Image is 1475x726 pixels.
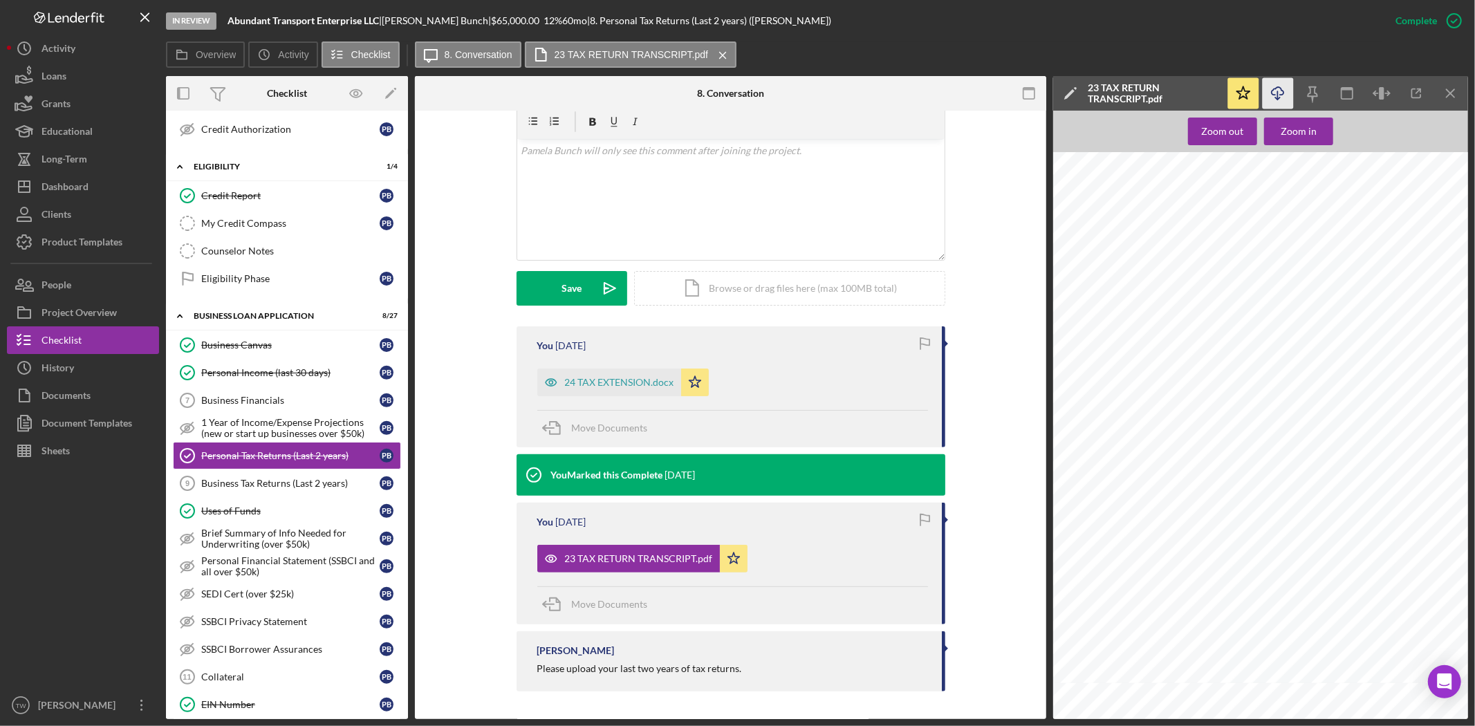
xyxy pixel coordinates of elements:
div: P B [380,449,393,463]
div: BUSINESS LOAN APPLICATION [194,312,363,320]
button: Clients [7,201,159,228]
div: Zoom in [1281,118,1317,145]
div: 1 Year of Income/Expense Projections (new or start up businesses over $50k) [201,417,380,439]
div: History [41,354,74,385]
div: Open Intercom Messenger [1428,665,1461,698]
div: 60 mo [562,15,587,26]
a: 11CollateralPB [173,663,401,691]
button: Move Documents [537,587,662,622]
div: In Review [166,12,216,30]
a: Credit AuthorizationPB [173,115,401,143]
a: 7Business FinancialsPB [173,387,401,414]
button: Zoom out [1188,118,1257,145]
div: 23 TAX RETURN TRANSCRIPT.pdf [1088,82,1219,104]
div: People [41,271,71,302]
button: Overview [166,41,245,68]
a: SSBCI Privacy StatementPB [173,608,401,635]
div: ELIGIBILITY [194,162,363,171]
div: Brief Summary of Info Needed for Underwriting (over $50k) [201,528,380,550]
button: Educational [7,118,159,145]
div: Credit Authorization [201,124,380,135]
a: Eligibility PhasePB [173,265,401,292]
a: Credit ReportPB [173,182,401,210]
div: Loans [41,62,66,93]
a: History [7,354,159,382]
div: You [537,516,554,528]
div: Personal Tax Returns (Last 2 years) [201,450,380,461]
button: Product Templates [7,228,159,256]
div: 24 TAX EXTENSION.docx [565,377,674,388]
div: EIN Number [201,699,380,710]
div: Complete [1395,7,1437,35]
time: 2025-08-19 15:15 [665,469,696,481]
label: 23 TAX RETURN TRANSCRIPT.pdf [555,49,709,60]
button: Complete [1382,7,1468,35]
div: Zoom out [1202,118,1244,145]
div: P B [380,532,393,546]
div: Personal Financial Statement (SSBCI and all over $50k) [201,555,380,577]
a: Business CanvasPB [173,331,401,359]
button: Checklist [322,41,400,68]
div: 8. Conversation [697,88,764,99]
button: Long-Term [7,145,159,173]
div: P B [380,476,393,490]
button: Project Overview [7,299,159,326]
button: Activity [248,41,317,68]
button: Zoom in [1264,118,1333,145]
button: Checklist [7,326,159,354]
button: Dashboard [7,173,159,201]
a: 1 Year of Income/Expense Projections (new or start up businesses over $50k)PB [173,414,401,442]
button: Save [517,271,627,306]
div: Business Financials [201,395,380,406]
button: Sheets [7,437,159,465]
a: SEDI Cert (over $25k)PB [173,580,401,608]
button: Grants [7,90,159,118]
a: Documents [7,382,159,409]
div: Project Overview [41,299,117,330]
button: Loans [7,62,159,90]
div: [PERSON_NAME] [537,645,615,656]
div: My Credit Compass [201,218,380,229]
div: Credit Report [201,190,380,201]
div: P B [380,189,393,203]
button: 23 TAX RETURN TRANSCRIPT.pdf [537,545,748,573]
div: Dashboard [41,173,89,204]
div: 8 / 27 [373,312,398,320]
b: Abundant Transport Enterprise LLC [228,15,379,26]
div: P B [380,421,393,435]
button: Document Templates [7,409,159,437]
button: TW[PERSON_NAME] [7,691,159,719]
label: Overview [196,49,236,60]
a: Personal Financial Statement (SSBCI and all over $50k)PB [173,552,401,580]
span: Move Documents [572,598,648,610]
div: 12 % [544,15,562,26]
button: Move Documents [537,411,662,445]
div: [PERSON_NAME] Bunch | [382,15,491,26]
div: P B [380,216,393,230]
a: My Credit CompassPB [173,210,401,237]
tspan: 7 [185,396,189,404]
button: People [7,271,159,299]
div: 23 TAX RETURN TRANSCRIPT.pdf [565,553,713,564]
div: SEDI Cert (over $25k) [201,588,380,599]
div: P B [380,272,393,286]
div: P B [380,366,393,380]
a: Uses of FundsPB [173,497,401,525]
div: P B [380,587,393,601]
div: Clients [41,201,71,232]
div: P B [380,642,393,656]
div: $65,000.00 [491,15,544,26]
tspan: 11 [183,673,191,681]
a: Activity [7,35,159,62]
div: Checklist [267,88,307,99]
div: Please upload your last two years of tax returns. [537,663,742,674]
